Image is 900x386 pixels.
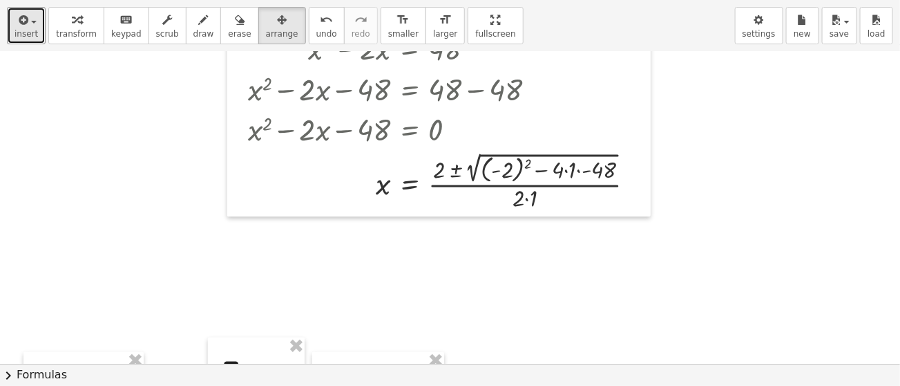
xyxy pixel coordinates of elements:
[743,29,776,39] span: settings
[352,29,370,39] span: redo
[15,29,38,39] span: insert
[220,7,258,44] button: erase
[48,7,104,44] button: transform
[868,29,885,39] span: load
[468,7,523,44] button: fullscreen
[425,7,465,44] button: format_sizelarger
[119,12,133,28] i: keyboard
[309,7,345,44] button: undoundo
[396,12,410,28] i: format_size
[111,29,142,39] span: keypad
[475,29,515,39] span: fullscreen
[7,7,46,44] button: insert
[735,7,783,44] button: settings
[433,29,457,39] span: larger
[860,7,893,44] button: load
[193,29,214,39] span: draw
[104,7,149,44] button: keyboardkeypad
[149,7,186,44] button: scrub
[258,7,306,44] button: arrange
[266,29,298,39] span: arrange
[388,29,419,39] span: smaller
[381,7,426,44] button: format_sizesmaller
[186,7,222,44] button: draw
[830,29,849,39] span: save
[354,12,367,28] i: redo
[316,29,337,39] span: undo
[822,7,857,44] button: save
[320,12,333,28] i: undo
[439,12,452,28] i: format_size
[56,29,97,39] span: transform
[156,29,179,39] span: scrub
[228,29,251,39] span: erase
[344,7,378,44] button: redoredo
[794,29,811,39] span: new
[786,7,819,44] button: new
